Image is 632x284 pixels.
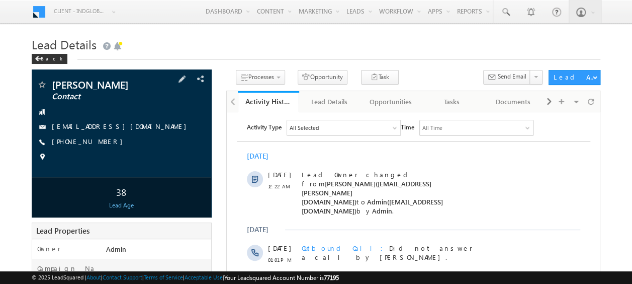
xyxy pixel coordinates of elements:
button: Processes [236,70,285,85]
span: Outbound Call [75,131,162,140]
a: Tasks [421,91,483,112]
div: All Time [196,11,216,20]
div: Lead Details [307,96,351,108]
div: 38 [34,182,209,201]
button: Task [361,70,399,85]
span: Lead Properties [36,226,89,236]
span: [PERSON_NAME] [52,80,162,90]
li: Activity History [238,91,299,111]
div: [DATE] [20,113,53,122]
a: Activity History [238,91,299,112]
div: All Selected [63,11,92,20]
span: Activity Type [20,8,55,23]
a: [EMAIL_ADDRESS][DOMAIN_NAME] [52,122,192,130]
div: Lead Actions [553,73,596,82]
div: Tasks [429,96,474,108]
a: About [86,274,101,280]
span: Client - indglobal2 (77195) [54,6,107,16]
a: Acceptable Use [185,274,223,280]
span: Admin([EMAIL_ADDRESS][DOMAIN_NAME]) [75,85,216,103]
span: © 2025 LeadSquared | | | | | [32,273,339,282]
a: Lead Details [299,91,360,112]
a: Back [32,53,72,62]
button: Opportunity [298,70,347,85]
span: 01:01 PM [41,143,71,152]
span: Send Email [497,72,526,81]
span: [DATE] [41,58,64,67]
span: Lead Details [32,36,97,52]
div: Back [32,54,67,64]
div: Documents [491,96,535,108]
label: Campaign Name [37,264,97,282]
span: [PERSON_NAME]([EMAIL_ADDRESS][PERSON_NAME][DOMAIN_NAME]) [75,67,205,94]
span: Your Leadsquared Account Number is [224,274,339,281]
a: Contact Support [103,274,142,280]
span: 77195 [324,274,339,281]
div: Activity History [245,97,292,106]
span: [DATE] [41,131,64,140]
span: Admin [145,94,165,103]
button: Send Email [483,70,530,85]
span: Admin [106,245,126,253]
span: Did not answer a call by [PERSON_NAME]. [75,131,246,149]
span: Time [174,8,188,23]
div: Lead Age [34,201,209,210]
span: Contact [52,92,162,102]
div: Opportunities [368,96,412,108]
div: [DATE] [20,39,53,48]
button: Lead Actions [549,70,600,85]
span: Processes [248,73,274,81]
span: 12:22 AM [41,69,71,79]
label: Owner [37,244,61,253]
div: All Selected [60,8,173,23]
a: Documents [483,91,544,112]
a: Terms of Service [144,274,183,280]
span: [PHONE_NUMBER] [52,137,128,147]
a: Opportunities [360,91,421,112]
span: Lead Owner changed from to by . [75,58,216,103]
